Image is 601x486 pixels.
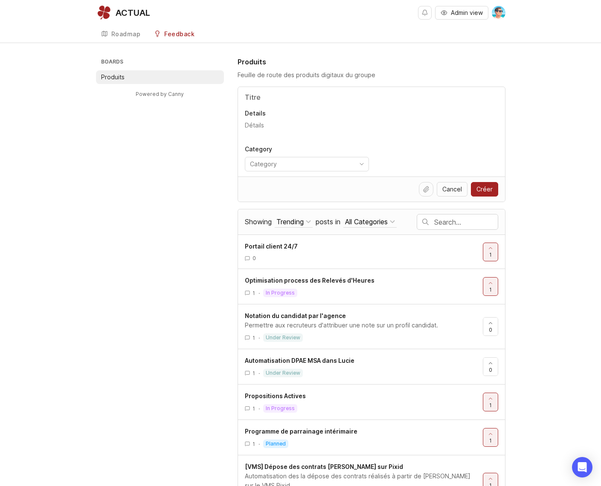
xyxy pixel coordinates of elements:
[245,356,483,377] a: Automatisation DPAE MSA dans Lucie1·under review
[258,405,260,412] div: ·
[266,334,300,341] p: under review
[471,182,498,197] button: Créer
[343,216,397,228] button: posts in
[437,182,467,197] button: Cancel
[266,370,300,376] p: under review
[258,370,260,377] div: ·
[245,391,483,413] a: Propositions Actives1·in progress
[134,89,185,99] a: Powered by Canny
[245,357,354,364] span: Automatisation DPAE MSA dans Lucie
[250,159,354,169] input: Category
[245,145,369,153] p: Category
[149,26,200,43] a: Feedback
[245,427,483,448] a: Programme de parrainage intérimaire1·planned
[96,26,146,43] a: Roadmap
[253,370,255,377] span: 1
[418,6,432,20] button: Notifications
[483,393,498,411] button: 1
[266,405,295,412] p: in progress
[345,217,388,226] div: All Categories
[266,289,295,296] p: in progress
[572,457,592,477] div: Open Intercom Messenger
[253,255,256,262] span: 0
[489,437,492,444] span: 1
[483,357,498,376] button: 0
[483,277,498,296] button: 1
[275,216,313,228] button: Showing
[99,57,224,69] h3: Boards
[253,334,255,341] span: 1
[258,289,260,297] div: ·
[492,6,505,20] img: Benjamin Hareau
[489,402,492,409] span: 1
[245,463,403,470] span: [VMS] Dépose des contrats [PERSON_NAME] sur Pixid
[489,286,492,293] span: 1
[483,317,498,336] button: 0
[355,161,369,168] svg: toggle icon
[245,392,306,399] span: Propositions Actives
[434,217,498,227] input: Search…
[245,109,498,118] p: Details
[316,217,340,226] span: posts in
[483,243,498,261] button: 1
[489,251,492,258] span: 1
[489,366,492,373] span: 0
[245,217,272,226] span: Showing
[245,92,498,102] input: Title
[451,9,483,17] span: Admin view
[483,428,498,447] button: 1
[253,405,255,412] span: 1
[116,9,150,17] div: ACTUAL
[111,31,141,37] div: Roadmap
[258,334,260,341] div: ·
[96,70,224,84] a: Produits
[489,326,492,333] span: 0
[276,217,304,226] div: Trending
[245,243,298,250] span: Portail client 24/7
[96,5,111,20] img: ACTUAL logo
[245,276,483,297] a: Optimisation process des Relevés d'Heures1·in progress
[476,185,493,194] span: Créer
[442,185,462,194] span: Cancel
[266,440,286,447] p: planned
[245,321,476,330] div: Permettre aux recruteurs d'attribuer une note sur un profil candidat.
[238,57,266,67] h1: Produits
[101,73,125,81] p: Produits
[245,242,483,262] a: Portail client 24/70
[258,440,260,448] div: ·
[435,6,488,20] button: Admin view
[253,440,255,448] span: 1
[245,277,375,284] span: Optimisation process des Relevés d'Heures
[245,311,483,342] a: Notation du candidat par l'agencePermettre aux recruteurs d'attribuer une note sur un profil cand...
[245,428,357,435] span: Programme de parrainage intérimaire
[238,70,505,80] div: Feuille de route des produits digitaux du groupe
[245,312,346,319] span: Notation du candidat par l'agence
[245,121,498,138] textarea: Details
[253,289,255,297] span: 1
[245,157,369,171] div: toggle menu
[164,31,195,37] div: Feedback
